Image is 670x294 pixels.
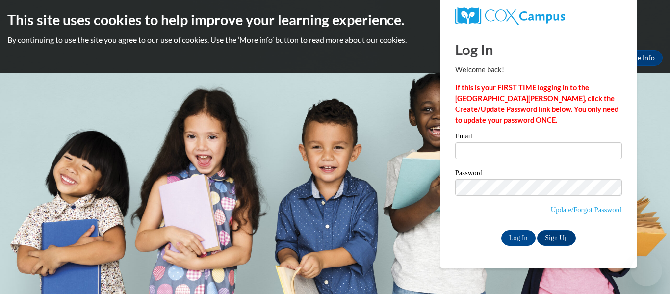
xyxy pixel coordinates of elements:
label: Email [455,133,622,142]
a: Sign Up [537,230,575,246]
strong: If this is your FIRST TIME logging in to the [GEOGRAPHIC_DATA][PERSON_NAME], click the Create/Upd... [455,83,618,124]
h2: This site uses cookies to help improve your learning experience. [7,10,663,29]
input: Log In [501,230,536,246]
a: Update/Forgot Password [551,206,622,214]
img: COX Campus [455,7,565,25]
a: More Info [617,50,663,66]
h1: Log In [455,39,622,59]
a: COX Campus [455,7,622,25]
p: By continuing to use the site you agree to our use of cookies. Use the ‘More info’ button to read... [7,34,663,45]
label: Password [455,169,622,179]
p: Welcome back! [455,64,622,75]
iframe: Button to launch messaging window [631,255,662,286]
